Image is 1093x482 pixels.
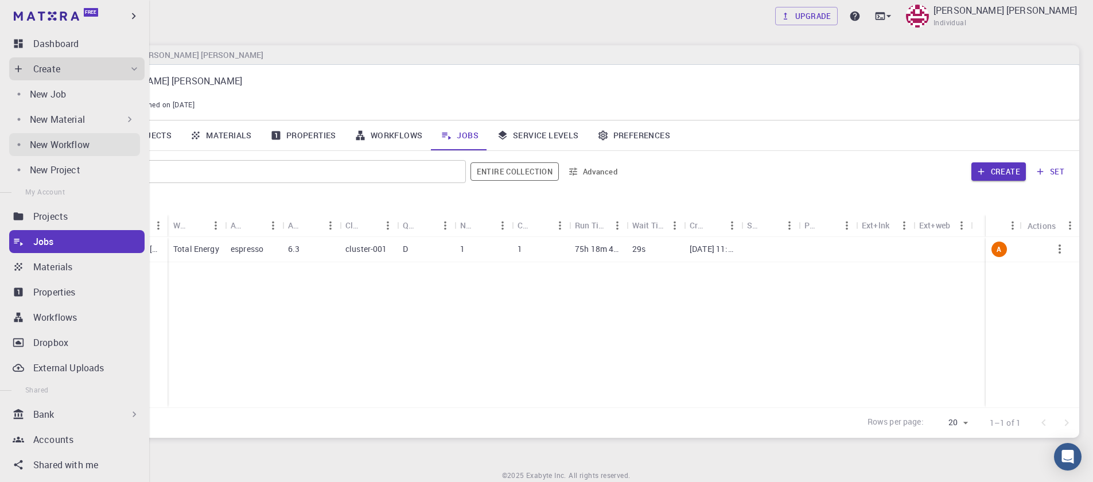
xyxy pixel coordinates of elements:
[345,214,360,236] div: Cluster
[819,216,838,235] button: Sort
[723,216,741,235] button: Menu
[131,49,263,61] h6: [PERSON_NAME] [PERSON_NAME]
[1061,216,1079,235] button: Menu
[173,243,219,255] p: Total Energy
[231,243,263,255] p: espresso
[403,214,418,236] div: Queue
[345,120,432,150] a: Workflows
[868,416,924,429] p: Rows per page:
[345,243,387,255] p: cluster-001
[933,3,1077,17] p: [PERSON_NAME] [PERSON_NAME]
[264,216,282,235] button: Menu
[952,216,971,235] button: Menu
[9,230,145,253] a: Jobs
[303,216,321,235] button: Sort
[775,7,838,25] a: Upgrade
[1022,215,1079,237] div: Actions
[261,120,345,150] a: Properties
[856,214,913,236] div: Ext+lnk
[933,17,966,29] span: Individual
[992,244,1006,254] span: A
[9,158,140,181] a: New Project
[9,331,145,354] a: Dropbox
[23,8,64,18] span: Support
[9,306,145,329] a: Workflows
[30,112,85,126] p: New Material
[690,214,705,236] div: Created
[747,214,762,236] div: Shared
[9,453,145,476] a: Shared with me
[493,216,512,235] button: Menu
[532,216,551,235] button: Sort
[919,214,950,236] div: Ext+web
[9,356,145,379] a: External Uploads
[33,37,79,50] p: Dashboard
[288,243,299,255] p: 6.3
[33,310,77,324] p: Workflows
[9,281,145,304] a: Properties
[30,138,90,151] p: New Workflow
[33,336,68,349] p: Dropbox
[741,214,799,236] div: Shared
[225,214,282,236] div: Application
[25,187,65,196] span: My Account
[168,214,225,236] div: Workflow Name
[1054,443,1082,471] div: Open Intercom Messenger
[9,108,140,131] div: New Material
[25,385,48,394] span: Shared
[526,471,566,480] span: Exabyte Inc.
[9,255,145,278] a: Materials
[838,216,856,235] button: Menu
[986,215,1022,237] div: Status
[33,458,98,472] p: Shared with me
[991,242,1007,257] div: active
[33,209,68,223] p: Projects
[862,214,889,236] div: Ext+lnk
[518,214,532,236] div: Cores
[30,87,66,101] p: New Job
[173,214,188,236] div: Workflow Name
[913,214,971,236] div: Ext+web
[360,216,379,235] button: Sort
[971,162,1026,181] button: Create
[9,403,145,426] div: Bank
[9,83,140,106] a: New Job
[518,243,522,255] p: 1
[460,243,465,255] p: 1
[575,243,621,255] p: 75h 18m 43s +
[1028,215,1056,237] div: Actions
[149,216,168,235] button: Menu
[9,428,145,451] a: Accounts
[30,163,80,177] p: New Project
[231,214,246,236] div: Application
[207,216,225,235] button: Menu
[9,205,145,228] a: Projects
[397,214,454,236] div: Queue
[906,5,929,28] img: Sanjay Kumar Mahla
[33,433,73,446] p: Accounts
[475,216,493,235] button: Sort
[569,470,630,481] span: All rights reserved.
[488,120,588,150] a: Service Levels
[551,216,569,235] button: Menu
[33,62,60,76] p: Create
[895,216,913,235] button: Menu
[588,120,679,150] a: Preferences
[780,216,799,235] button: Menu
[321,216,340,235] button: Menu
[575,214,608,236] div: Run Time
[431,120,488,150] a: Jobs
[9,133,140,156] a: New Workflow
[33,260,72,274] p: Materials
[1030,162,1070,181] button: set
[418,216,436,235] button: Sort
[379,216,397,235] button: Menu
[804,214,819,236] div: Public
[181,120,261,150] a: Materials
[799,214,856,236] div: Public
[282,214,340,236] div: Application Version
[684,214,741,236] div: Created
[632,243,645,255] p: 29s
[526,470,566,481] a: Exabyte Inc.
[990,417,1021,429] p: 1–1 of 1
